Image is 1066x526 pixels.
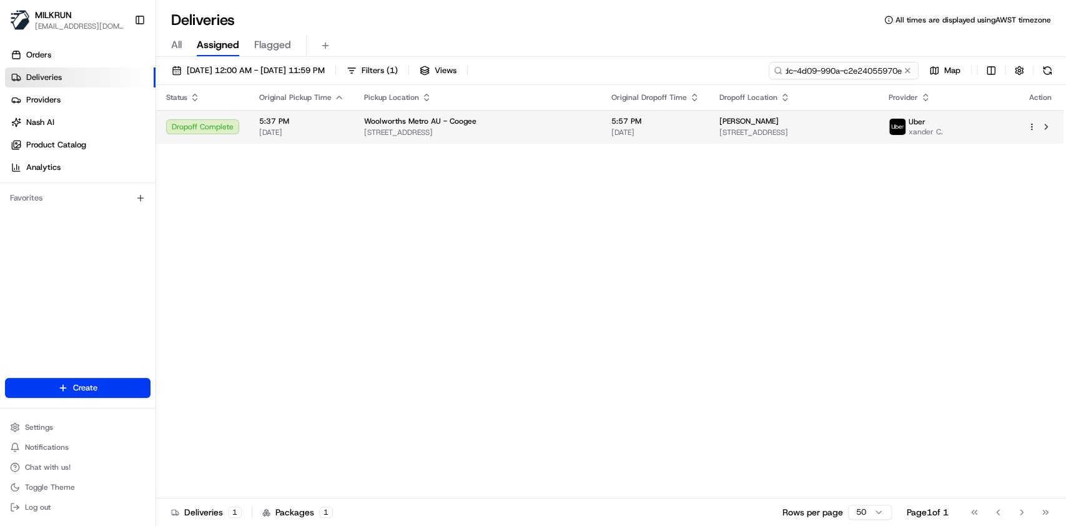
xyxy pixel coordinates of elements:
[187,65,325,76] span: [DATE] 12:00 AM - [DATE] 11:59 PM
[10,10,30,30] img: MILKRUN
[259,92,332,102] span: Original Pickup Time
[171,10,235,30] h1: Deliveries
[25,502,51,512] span: Log out
[387,65,398,76] span: ( 1 )
[319,507,333,518] div: 1
[896,15,1051,25] span: All times are displayed using AWST timezone
[5,499,151,516] button: Log out
[909,117,925,127] span: Uber
[26,94,61,106] span: Providers
[25,422,53,432] span: Settings
[171,37,182,52] span: All
[5,45,155,65] a: Orders
[5,90,155,110] a: Providers
[909,127,943,137] span: xander C.
[611,127,699,137] span: [DATE]
[26,117,54,128] span: Nash AI
[364,92,419,102] span: Pickup Location
[364,127,591,137] span: [STREET_ADDRESS]
[5,188,151,208] div: Favorites
[171,506,242,519] div: Deliveries
[1039,62,1056,79] button: Refresh
[26,49,51,61] span: Orders
[1027,92,1054,102] div: Action
[5,479,151,496] button: Toggle Theme
[254,37,291,52] span: Flagged
[166,62,330,79] button: [DATE] 12:00 AM - [DATE] 11:59 PM
[259,116,344,126] span: 5:37 PM
[25,462,71,472] span: Chat with us!
[26,72,62,83] span: Deliveries
[719,116,779,126] span: [PERSON_NAME]
[26,139,86,151] span: Product Catalog
[719,127,869,137] span: [STREET_ADDRESS]
[944,65,960,76] span: Map
[262,506,333,519] div: Packages
[889,119,906,135] img: uber-new-logo.jpeg
[166,92,187,102] span: Status
[228,507,242,518] div: 1
[26,162,61,173] span: Analytics
[5,439,151,456] button: Notifications
[719,92,777,102] span: Dropoff Location
[35,21,124,31] button: [EMAIL_ADDRESS][DOMAIN_NAME]
[5,112,155,132] a: Nash AI
[5,157,155,177] a: Analytics
[782,506,843,519] p: Rows per page
[611,92,687,102] span: Original Dropoff Time
[197,37,239,52] span: Assigned
[341,62,403,79] button: Filters(1)
[25,482,75,492] span: Toggle Theme
[769,62,919,79] input: Type to search
[435,65,457,76] span: Views
[924,62,966,79] button: Map
[5,67,155,87] a: Deliveries
[414,62,462,79] button: Views
[5,459,151,476] button: Chat with us!
[73,382,97,394] span: Create
[5,5,129,35] button: MILKRUNMILKRUN[EMAIL_ADDRESS][DOMAIN_NAME]
[362,65,398,76] span: Filters
[907,506,949,519] div: Page 1 of 1
[35,9,72,21] button: MILKRUN
[364,116,476,126] span: Woolworths Metro AU - Coogee
[5,135,155,155] a: Product Catalog
[611,116,699,126] span: 5:57 PM
[5,378,151,398] button: Create
[889,92,918,102] span: Provider
[259,127,344,137] span: [DATE]
[5,419,151,436] button: Settings
[25,442,69,452] span: Notifications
